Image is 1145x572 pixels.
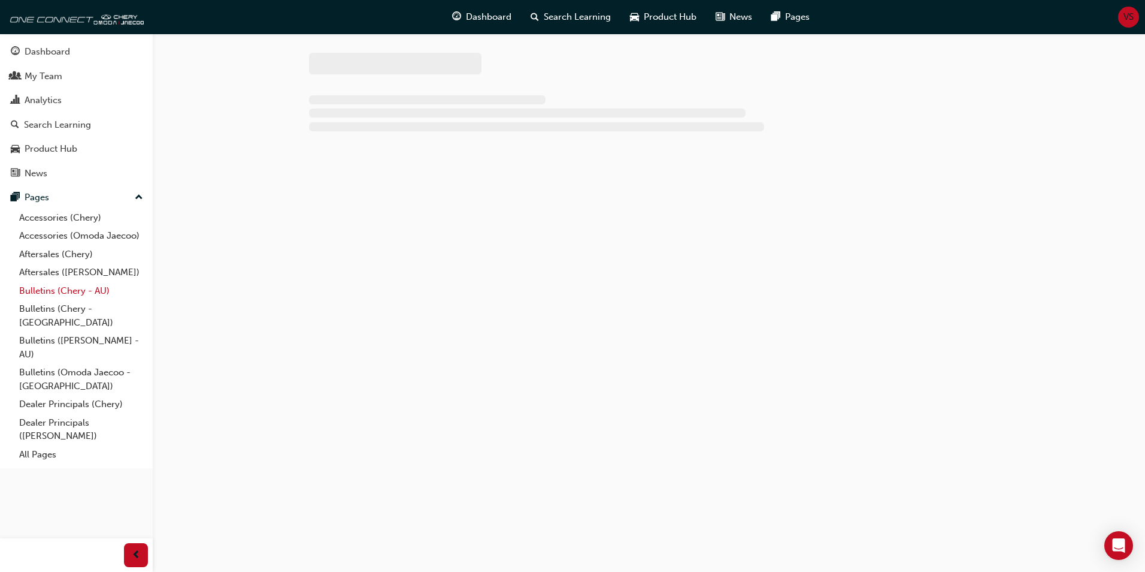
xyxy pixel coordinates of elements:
[135,190,143,206] span: up-icon
[14,395,148,414] a: Dealer Principals (Chery)
[5,41,148,63] a: Dashboard
[5,38,148,186] button: DashboardMy TeamAnalyticsSearch LearningProduct HubNews
[531,10,539,25] span: search-icon
[11,168,20,179] span: news-icon
[729,10,752,24] span: News
[785,10,810,24] span: Pages
[14,263,148,282] a: Aftersales ([PERSON_NAME])
[25,142,77,156] div: Product Hub
[11,47,20,58] span: guage-icon
[452,10,461,25] span: guage-icon
[25,167,47,180] div: News
[14,227,148,245] a: Accessories (Omoda Jaecoo)
[620,5,706,29] a: car-iconProduct Hub
[14,332,148,363] a: Bulletins ([PERSON_NAME] - AU)
[762,5,819,29] a: pages-iconPages
[14,363,148,395] a: Bulletins (Omoda Jaecoo - [GEOGRAPHIC_DATA])
[25,70,62,83] div: My Team
[630,10,639,25] span: car-icon
[644,10,696,24] span: Product Hub
[11,192,20,203] span: pages-icon
[14,245,148,264] a: Aftersales (Chery)
[14,414,148,445] a: Dealer Principals ([PERSON_NAME])
[5,114,148,136] a: Search Learning
[466,10,511,24] span: Dashboard
[521,5,620,29] a: search-iconSearch Learning
[1104,531,1133,560] div: Open Intercom Messenger
[1123,10,1134,24] span: VS
[25,94,62,107] div: Analytics
[5,186,148,209] button: Pages
[14,209,148,227] a: Accessories (Chery)
[11,120,19,131] span: search-icon
[5,162,148,185] a: News
[771,10,780,25] span: pages-icon
[11,144,20,155] span: car-icon
[5,65,148,88] a: My Team
[1118,7,1139,28] button: VS
[6,5,144,29] img: oneconnect
[706,5,762,29] a: news-iconNews
[5,138,148,160] a: Product Hub
[716,10,725,25] span: news-icon
[11,95,20,106] span: chart-icon
[14,300,148,332] a: Bulletins (Chery - [GEOGRAPHIC_DATA])
[14,445,148,464] a: All Pages
[25,191,49,204] div: Pages
[25,45,70,59] div: Dashboard
[132,548,141,563] span: prev-icon
[443,5,521,29] a: guage-iconDashboard
[544,10,611,24] span: Search Learning
[14,282,148,300] a: Bulletins (Chery - AU)
[24,118,91,132] div: Search Learning
[5,89,148,112] a: Analytics
[11,71,20,82] span: people-icon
